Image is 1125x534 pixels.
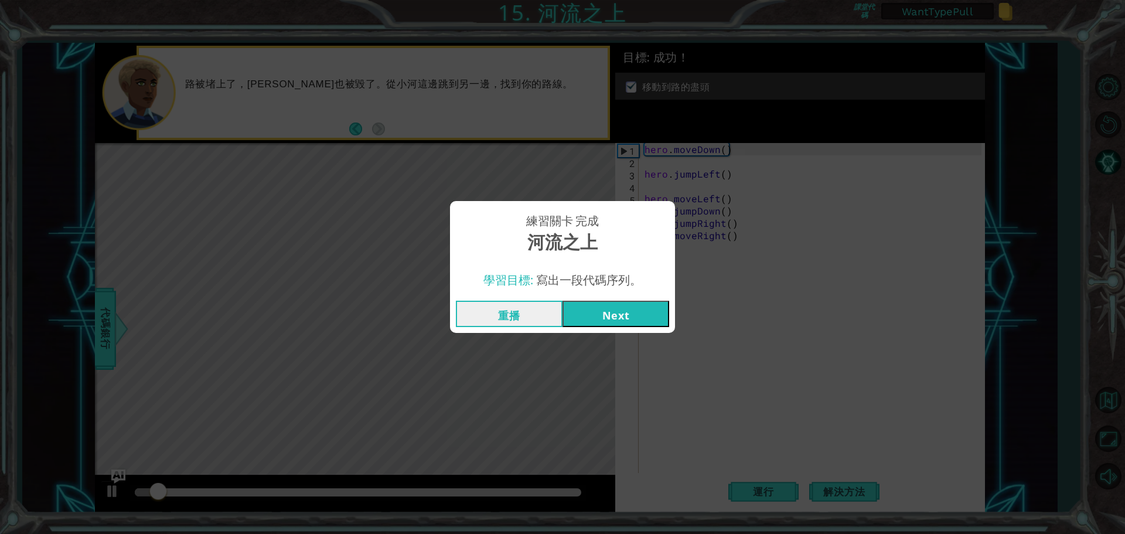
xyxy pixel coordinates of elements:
span: 河流之上 [527,230,598,255]
button: 重播 [456,301,562,327]
span: 寫出一段代碼序列。 [536,272,642,288]
button: Next [562,301,669,327]
span: 學習目標: [483,272,533,288]
span: 練習關卡 完成 [526,213,599,230]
